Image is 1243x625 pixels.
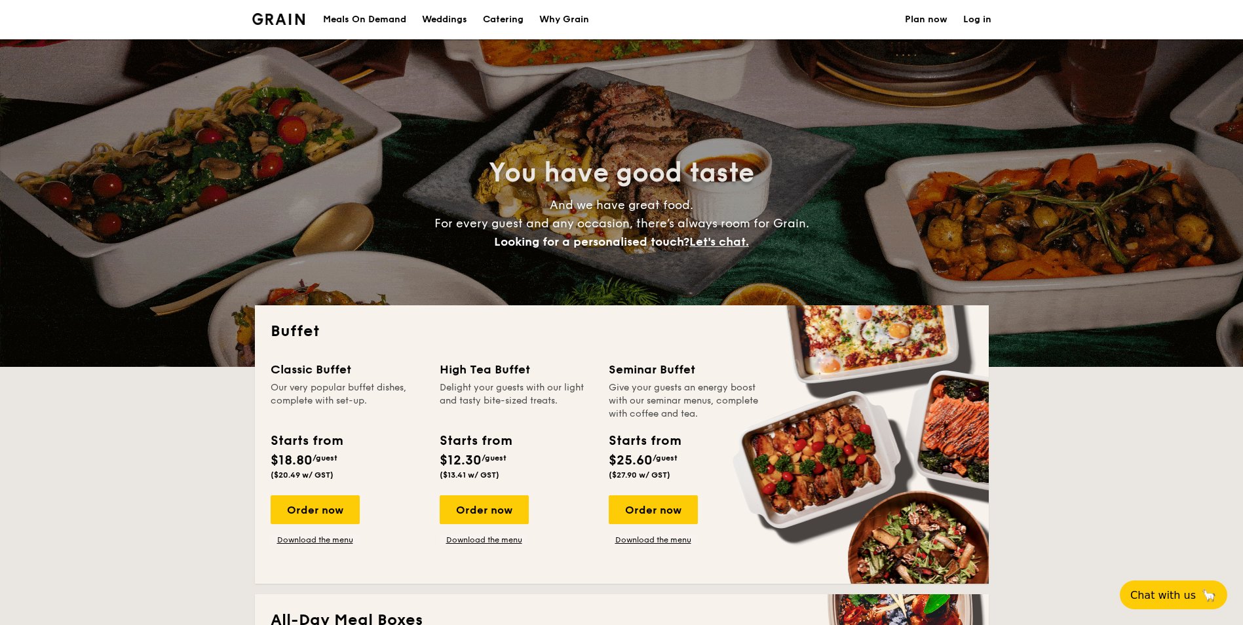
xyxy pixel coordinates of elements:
[440,470,499,480] span: ($13.41 w/ GST)
[482,453,507,463] span: /guest
[1201,588,1217,603] span: 🦙
[440,360,593,379] div: High Tea Buffet
[489,157,754,189] span: You have good taste
[271,470,334,480] span: ($20.49 w/ GST)
[440,431,511,451] div: Starts from
[494,235,689,249] span: Looking for a personalised touch?
[653,453,678,463] span: /guest
[1120,580,1227,609] button: Chat with us🦙
[271,381,424,421] div: Our very popular buffet dishes, complete with set-up.
[689,235,749,249] span: Let's chat.
[609,360,762,379] div: Seminar Buffet
[609,495,698,524] div: Order now
[1130,589,1196,601] span: Chat with us
[271,453,313,468] span: $18.80
[609,381,762,421] div: Give your guests an energy boost with our seminar menus, complete with coffee and tea.
[609,431,680,451] div: Starts from
[271,495,360,524] div: Order now
[313,453,337,463] span: /guest
[440,535,529,545] a: Download the menu
[609,470,670,480] span: ($27.90 w/ GST)
[252,13,305,25] a: Logotype
[271,321,973,342] h2: Buffet
[609,453,653,468] span: $25.60
[440,495,529,524] div: Order now
[271,535,360,545] a: Download the menu
[440,453,482,468] span: $12.30
[609,535,698,545] a: Download the menu
[271,431,342,451] div: Starts from
[271,360,424,379] div: Classic Buffet
[252,13,305,25] img: Grain
[440,381,593,421] div: Delight your guests with our light and tasty bite-sized treats.
[434,198,809,249] span: And we have great food. For every guest and any occasion, there’s always room for Grain.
